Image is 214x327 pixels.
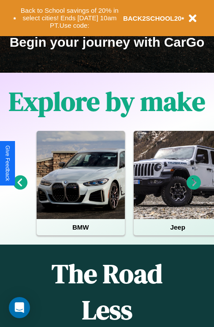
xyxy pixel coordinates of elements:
button: Back to School savings of 20% in select cities! Ends [DATE] 10am PT.Use code: [16,4,123,32]
div: Open Intercom Messenger [9,297,30,318]
h4: BMW [37,219,125,235]
div: Give Feedback [4,145,11,181]
b: BACK2SCHOOL20 [123,15,182,22]
h1: Explore by make [9,83,205,119]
